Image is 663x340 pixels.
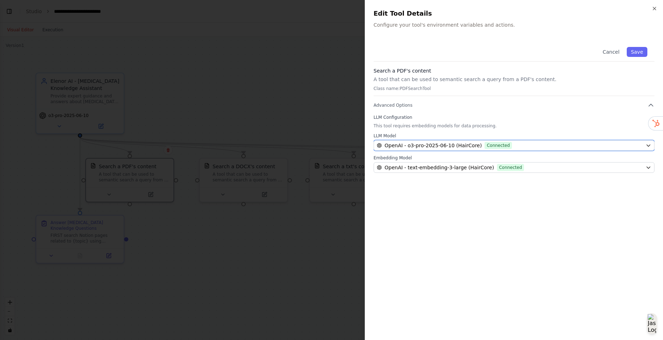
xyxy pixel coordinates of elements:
span: Connected [485,142,512,149]
span: OpenAI - o3-pro-2025-06-10 (HairCore) [385,142,482,149]
label: LLM Model [374,133,654,139]
button: Cancel [598,47,624,57]
span: OpenAI - text-embedding-3-large (HairCore) [385,164,494,171]
p: A tool that can be used to semantic search a query from a PDF's content. [374,76,654,83]
span: Connected [497,164,524,171]
h3: Search a PDF's content [374,67,654,74]
p: This tool requires embedding models for data processing. [374,123,654,129]
h2: Edit Tool Details [374,9,654,18]
p: Configure your tool's environment variables and actions. [374,21,654,28]
button: OpenAI - text-embedding-3-large (HairCore)Connected [374,162,654,173]
label: Embedding Model [374,155,654,161]
button: OpenAI - o3-pro-2025-06-10 (HairCore)Connected [374,140,654,151]
label: LLM Configuration [374,115,654,120]
button: Advanced Options [374,102,654,109]
p: Class name: PDFSearchTool [374,86,654,91]
button: Save [627,47,647,57]
span: Advanced Options [374,102,412,108]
